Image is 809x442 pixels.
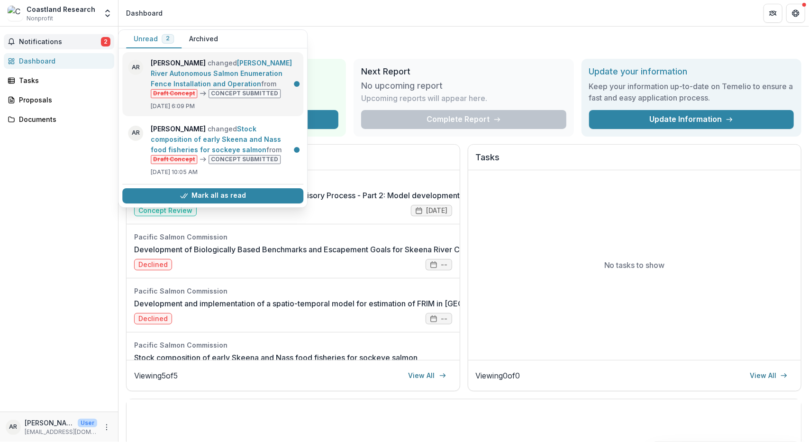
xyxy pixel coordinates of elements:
[151,124,298,164] p: changed from
[476,152,794,170] h2: Tasks
[134,244,660,255] a: Development of Biologically Based Benchmarks and Escapement Goals for Skeena River Chinook (Phase...
[4,34,114,49] button: Notifications2
[122,6,166,20] nav: breadcrumb
[4,53,114,69] a: Dashboard
[27,4,95,14] div: Coastland Research
[476,370,520,381] p: Viewing 0 of 0
[27,14,53,23] span: Nonprofit
[25,428,97,436] p: [EMAIL_ADDRESS][DOMAIN_NAME]
[166,35,170,42] span: 2
[9,424,18,430] div: Andrew Rosenberger
[604,259,665,271] p: No tasks to show
[122,188,303,203] button: Mark all as read
[78,419,97,427] p: User
[589,110,794,129] a: Update Information
[134,298,640,309] a: Development and implementation of a spatio-temporal model for estimation of FRIM in [GEOGRAPHIC_D...
[19,114,107,124] div: Documents
[19,95,107,105] div: Proposals
[134,352,418,363] a: Stock composition of early Skeena and Nass food fisheries for sockeye salmon
[786,4,805,23] button: Get Help
[25,418,74,428] p: [PERSON_NAME]
[134,370,178,381] p: Viewing 5 of 5
[4,73,114,88] a: Tasks
[19,75,107,85] div: Tasks
[403,368,452,383] a: View All
[151,58,298,98] p: changed from
[589,81,794,103] h3: Keep your information up-to-date on Temelio to ensure a fast and easy application process.
[101,422,112,433] button: More
[8,6,23,21] img: Coastland Research
[764,4,782,23] button: Partners
[589,66,794,77] h2: Update your information
[361,92,487,104] p: Upcoming reports will appear here.
[101,4,114,23] button: Open entity switcher
[126,8,163,18] div: Dashboard
[361,66,566,77] h2: Next Report
[126,34,801,51] h1: Dashboard
[744,368,793,383] a: View All
[151,125,281,154] a: Stock composition of early Skeena and Nass food fisheries for sockeye salmon
[4,111,114,127] a: Documents
[182,30,226,48] button: Archived
[101,37,110,46] span: 2
[151,59,292,88] a: [PERSON_NAME] River Autonomous Salmon Enumeration Fence Installation and Operation
[19,56,107,66] div: Dashboard
[19,38,101,46] span: Notifications
[126,30,182,48] button: Unread
[361,81,443,91] h3: No upcoming report
[4,92,114,108] a: Proposals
